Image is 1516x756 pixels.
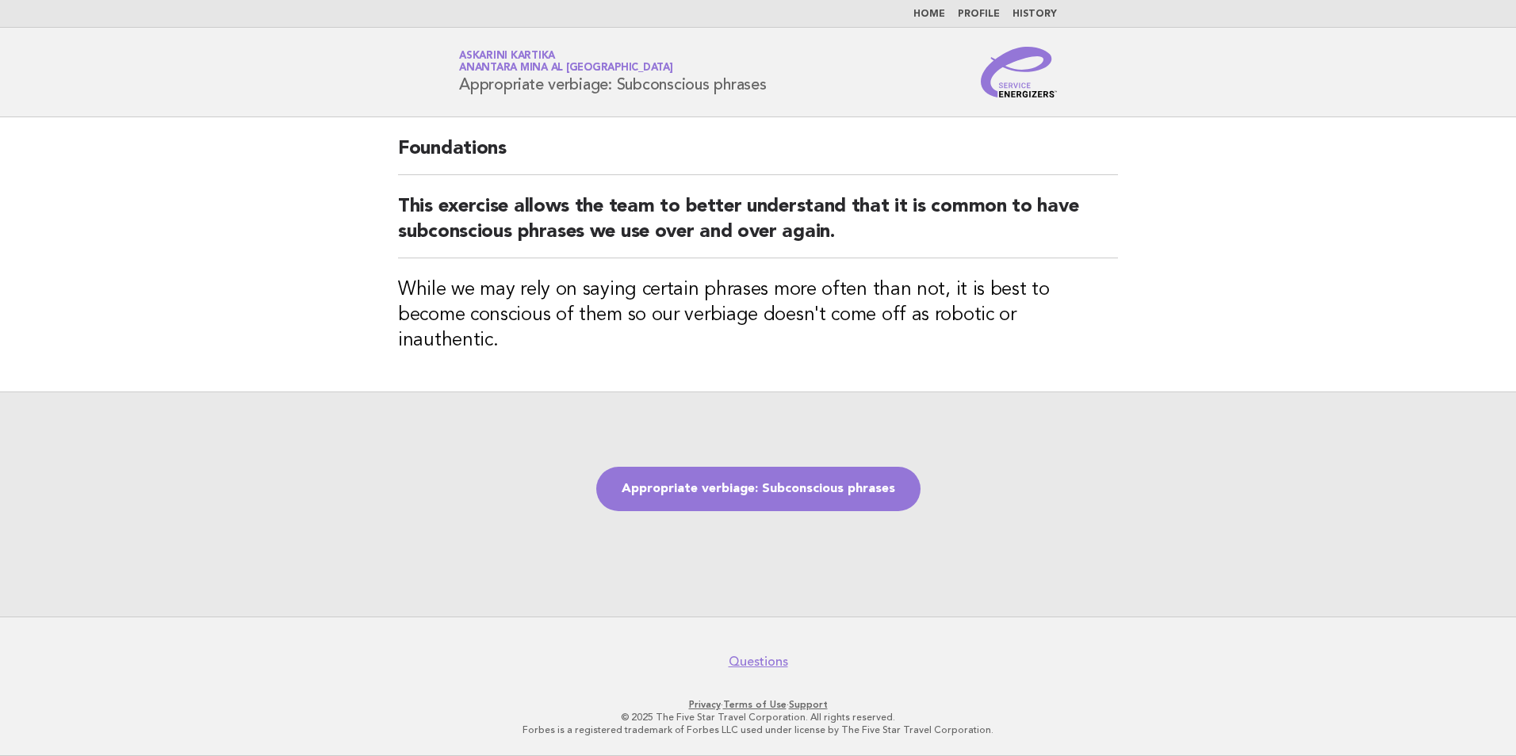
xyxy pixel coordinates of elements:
[273,724,1243,736] p: Forbes is a registered trademark of Forbes LLC used under license by The Five Star Travel Corpora...
[459,63,673,74] span: Anantara Mina al [GEOGRAPHIC_DATA]
[958,10,1000,19] a: Profile
[789,699,828,710] a: Support
[273,698,1243,711] p: · ·
[596,467,921,511] a: Appropriate verbiage: Subconscious phrases
[398,277,1118,353] h3: While we may rely on saying certain phrases more often than not, it is best to become conscious o...
[398,136,1118,175] h2: Foundations
[981,47,1057,97] img: Service Energizers
[459,52,767,93] h1: Appropriate verbiage: Subconscious phrases
[913,10,945,19] a: Home
[1013,10,1057,19] a: History
[459,51,673,73] a: Askarini KartikaAnantara Mina al [GEOGRAPHIC_DATA]
[723,699,787,710] a: Terms of Use
[689,699,721,710] a: Privacy
[398,194,1118,258] h2: This exercise allows the team to better understand that it is common to have subconscious phrases...
[273,711,1243,724] p: © 2025 The Five Star Travel Corporation. All rights reserved.
[729,654,788,670] a: Questions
